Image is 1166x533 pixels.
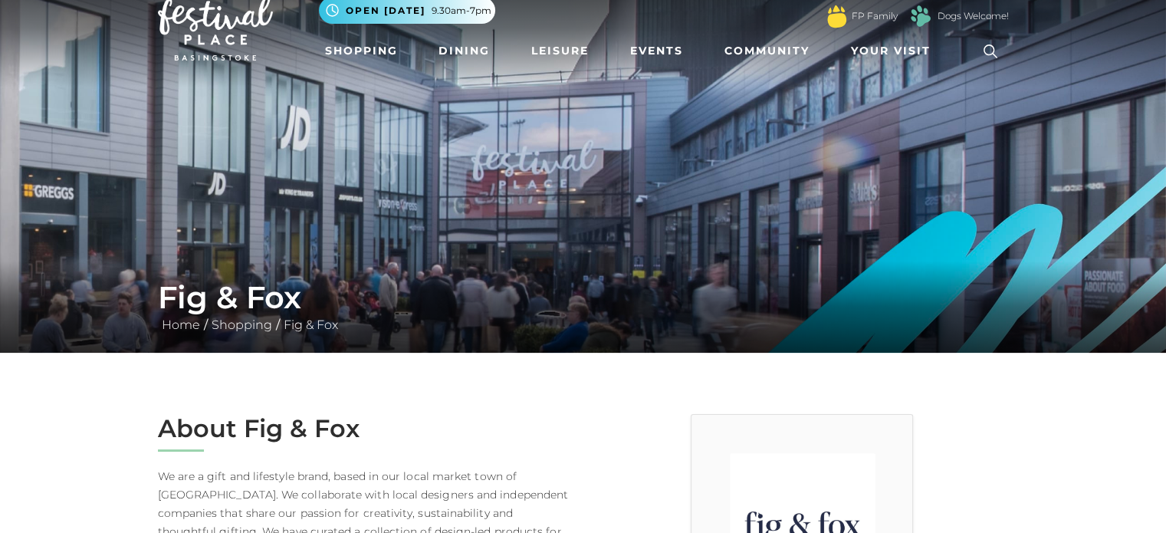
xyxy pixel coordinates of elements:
a: Shopping [208,317,276,332]
h2: About Fig & Fox [158,414,572,443]
a: Home [158,317,204,332]
a: Leisure [525,37,595,65]
a: Your Visit [845,37,944,65]
span: Open [DATE] [346,4,425,18]
a: Events [624,37,689,65]
a: Dogs Welcome! [938,9,1009,23]
a: Shopping [319,37,404,65]
a: Dining [432,37,496,65]
a: Fig & Fox [280,317,342,332]
div: / / [146,279,1020,334]
a: FP Family [852,9,898,23]
span: Your Visit [851,43,931,59]
span: 9.30am-7pm [432,4,491,18]
h1: Fig & Fox [158,279,1009,316]
a: Community [718,37,816,65]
